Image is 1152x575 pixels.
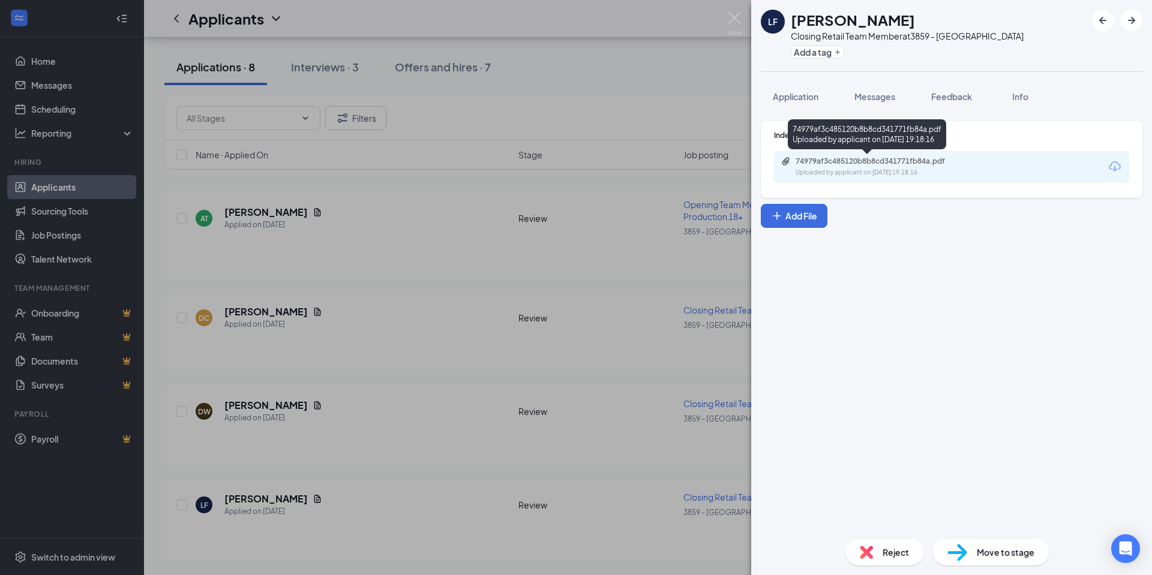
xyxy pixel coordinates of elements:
[931,91,972,102] span: Feedback
[791,10,915,30] h1: [PERSON_NAME]
[1092,10,1114,31] button: ArrowLeftNew
[768,16,778,28] div: LF
[788,119,946,149] div: 74979af3c485120b8b8cd341771fb84a.pdf Uploaded by applicant on [DATE] 19:18:16
[1108,159,1122,174] svg: Download
[771,210,783,222] svg: Plus
[1121,10,1142,31] button: ArrowRight
[773,91,818,102] span: Application
[796,156,964,166] div: 74979af3c485120b8b8cd341771fb84a.pdf
[834,49,841,56] svg: Plus
[1012,91,1028,102] span: Info
[883,546,909,559] span: Reject
[1096,13,1110,28] svg: ArrowLeftNew
[781,156,791,166] svg: Paperclip
[1124,13,1139,28] svg: ArrowRight
[791,46,844,58] button: PlusAdd a tag
[791,30,1024,42] div: Closing Retail Team Member at 3859 - [GEOGRAPHIC_DATA]
[796,168,976,177] div: Uploaded by applicant on [DATE] 19:18:16
[854,91,895,102] span: Messages
[781,156,976,177] a: Paperclip74979af3c485120b8b8cd341771fb84a.pdfUploaded by applicant on [DATE] 19:18:16
[774,130,1129,140] div: Indeed Resume
[761,204,827,228] button: Add FilePlus
[977,546,1034,559] span: Move to stage
[1111,534,1140,563] div: Open Intercom Messenger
